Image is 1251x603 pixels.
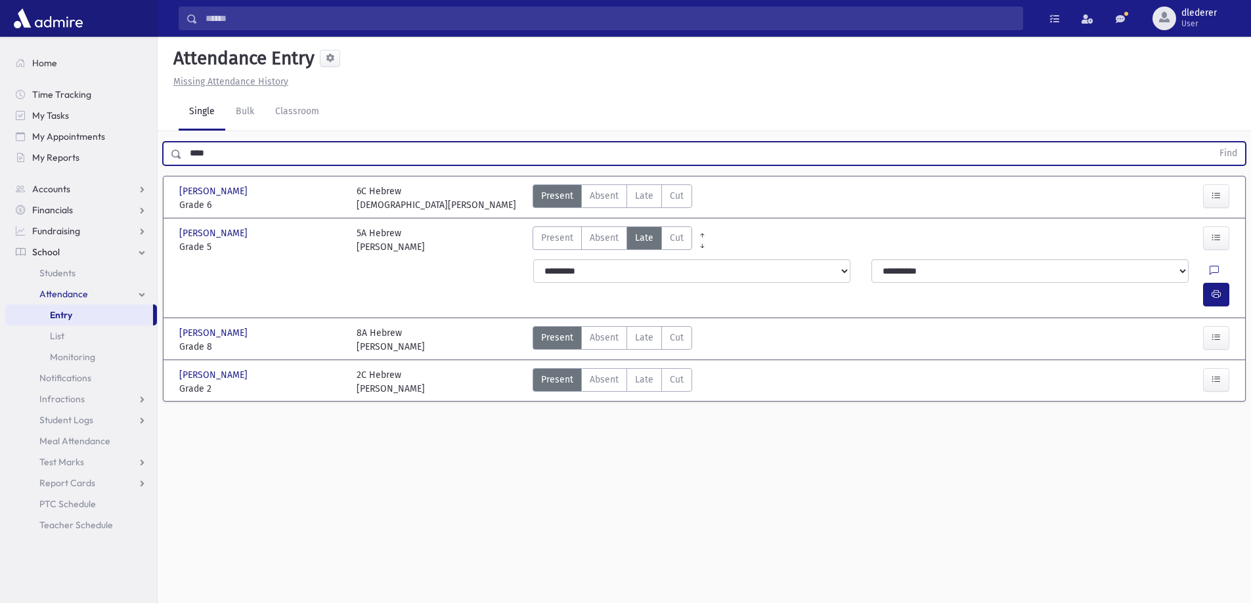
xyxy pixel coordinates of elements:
[670,373,684,386] span: Cut
[32,131,105,142] span: My Appointments
[265,94,330,131] a: Classroom
[5,493,157,514] a: PTC Schedule
[5,304,153,325] a: Entry
[39,288,88,300] span: Attendance
[357,184,516,212] div: 6C Hebrew [DEMOGRAPHIC_DATA][PERSON_NAME]
[225,94,265,131] a: Bulk
[39,498,96,510] span: PTC Schedule
[5,241,157,262] a: School
[533,226,692,254] div: AttTypes
[179,226,250,240] span: [PERSON_NAME]
[179,368,250,382] span: [PERSON_NAME]
[1181,18,1217,29] span: User
[179,326,250,340] span: [PERSON_NAME]
[5,262,157,283] a: Students
[5,472,157,493] a: Report Cards
[50,330,64,342] span: List
[635,189,653,203] span: Late
[1181,8,1217,18] span: dlederer
[5,451,157,472] a: Test Marks
[670,189,684,203] span: Cut
[179,94,225,131] a: Single
[50,309,72,321] span: Entry
[39,456,84,468] span: Test Marks
[32,246,60,258] span: School
[5,147,157,168] a: My Reports
[5,52,157,73] a: Home
[590,331,619,344] span: Absent
[32,57,57,69] span: Home
[541,231,573,245] span: Present
[39,435,110,447] span: Meal Attendance
[179,382,343,396] span: Grade 2
[179,240,343,254] span: Grade 5
[39,477,95,489] span: Report Cards
[5,126,157,147] a: My Appointments
[541,189,573,203] span: Present
[5,105,157,126] a: My Tasks
[533,368,692,396] div: AttTypes
[5,409,157,430] a: Student Logs
[533,326,692,354] div: AttTypes
[39,414,93,426] span: Student Logs
[533,184,692,212] div: AttTypes
[39,393,85,405] span: Infractions
[357,226,425,254] div: 5A Hebrew [PERSON_NAME]
[5,325,157,346] a: List
[635,331,653,344] span: Late
[635,231,653,245] span: Late
[541,331,573,344] span: Present
[39,267,76,279] span: Students
[1212,142,1245,165] button: Find
[179,340,343,354] span: Grade 8
[39,372,91,384] span: Notifications
[32,152,79,163] span: My Reports
[5,388,157,409] a: Infractions
[179,198,343,212] span: Grade 6
[590,231,619,245] span: Absent
[32,89,91,100] span: Time Tracking
[179,184,250,198] span: [PERSON_NAME]
[39,519,113,531] span: Teacher Schedule
[670,331,684,344] span: Cut
[198,7,1022,30] input: Search
[173,76,288,87] u: Missing Attendance History
[32,110,69,121] span: My Tasks
[11,5,86,31] img: AdmirePro
[5,430,157,451] a: Meal Attendance
[5,514,157,535] a: Teacher Schedule
[5,178,157,199] a: Accounts
[590,189,619,203] span: Absent
[357,326,425,354] div: 8A Hebrew [PERSON_NAME]
[32,225,80,237] span: Fundraising
[541,373,573,386] span: Present
[32,204,73,216] span: Financials
[50,351,95,363] span: Monitoring
[590,373,619,386] span: Absent
[32,183,70,195] span: Accounts
[357,368,425,396] div: 2C Hebrew [PERSON_NAME]
[5,283,157,304] a: Attendance
[5,220,157,241] a: Fundraising
[635,373,653,386] span: Late
[5,84,157,105] a: Time Tracking
[5,346,157,367] a: Monitoring
[5,367,157,388] a: Notifications
[168,47,315,70] h5: Attendance Entry
[5,199,157,220] a: Financials
[168,76,288,87] a: Missing Attendance History
[670,231,684,245] span: Cut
